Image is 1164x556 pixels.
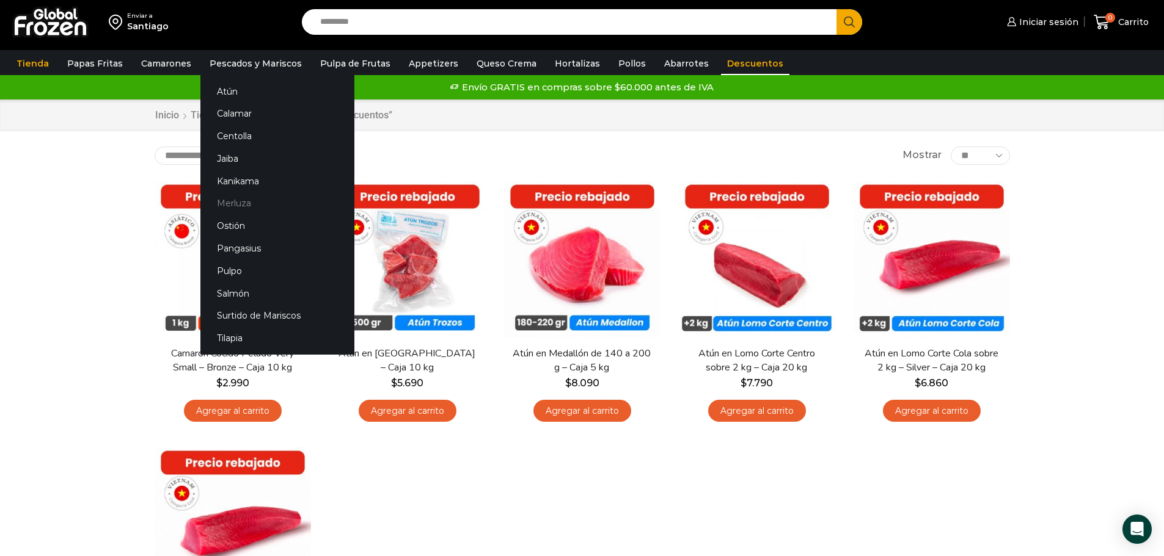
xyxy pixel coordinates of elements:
a: Agregar al carrito: “Atún en Trozos - Caja 10 kg” [359,400,456,422]
a: Queso Crema [470,52,543,75]
span: $ [741,377,747,389]
bdi: 7.790 [741,377,773,389]
a: Hortalizas [549,52,606,75]
a: Agregar al carrito: “Atún en Lomo Corte Centro sobre 2 kg - Caja 20 kg” [708,400,806,422]
a: Abarrotes [658,52,715,75]
nav: Breadcrumb [155,109,392,123]
bdi: 8.090 [565,377,599,389]
bdi: 6.860 [915,377,948,389]
a: Surtido de Mariscos [200,305,354,327]
a: Agregar al carrito: “Atún en Lomo Corte Cola sobre 2 kg - Silver - Caja 20 kg” [883,400,981,422]
a: Ostión [200,215,354,237]
a: Calamar [200,103,354,125]
span: $ [391,377,397,389]
a: Agregar al carrito: “Camarón Cocido Pelado Very Small - Bronze - Caja 10 kg” [184,400,282,422]
div: Enviar a [127,12,169,20]
a: Inicio [155,109,180,123]
span: $ [565,377,571,389]
a: Pangasius [200,237,354,260]
span: Carrito [1115,16,1149,28]
a: Atún en [GEOGRAPHIC_DATA] – Caja 10 kg [337,347,477,375]
div: Santiago [127,20,169,32]
a: Pollos [612,52,652,75]
span: $ [915,377,921,389]
span: Mostrar [902,148,942,162]
a: Merluza [200,192,354,215]
a: Tienda [10,52,55,75]
a: Jaiba [200,147,354,170]
button: Search button [836,9,862,35]
a: Atún en Medallón de 140 a 200 g – Caja 5 kg [511,347,652,375]
a: Tilapia [200,327,354,350]
a: Camarón Cocido Pelado Very Small – Bronze – Caja 10 kg [162,347,302,375]
a: Descuentos [721,52,789,75]
div: Open Intercom Messenger [1122,514,1152,544]
a: Atún en Lomo Corte Centro sobre 2 kg – Caja 20 kg [686,347,827,375]
bdi: 5.690 [391,377,423,389]
a: Tienda [190,109,222,123]
span: 0 [1105,13,1115,23]
img: address-field-icon.svg [109,12,127,32]
a: Centolla [200,125,354,148]
a: Camarones [135,52,197,75]
span: $ [216,377,222,389]
a: Atún en Lomo Corte Cola sobre 2 kg – Silver – Caja 20 kg [861,347,1001,375]
bdi: 2.990 [216,377,249,389]
span: Iniciar sesión [1016,16,1078,28]
a: 0 Carrito [1091,8,1152,37]
a: Pulpa de Frutas [314,52,397,75]
a: Salmón [200,282,354,305]
a: Agregar al carrito: “Atún en Medallón de 140 a 200 g - Caja 5 kg” [533,400,631,422]
a: Kanikama [200,170,354,192]
select: Pedido de la tienda [155,146,310,165]
a: Iniciar sesión [1004,10,1078,34]
a: Papas Fritas [61,52,129,75]
a: Atún [200,80,354,103]
a: Pescados y Mariscos [203,52,308,75]
a: Appetizers [403,52,464,75]
a: Pulpo [200,259,354,282]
